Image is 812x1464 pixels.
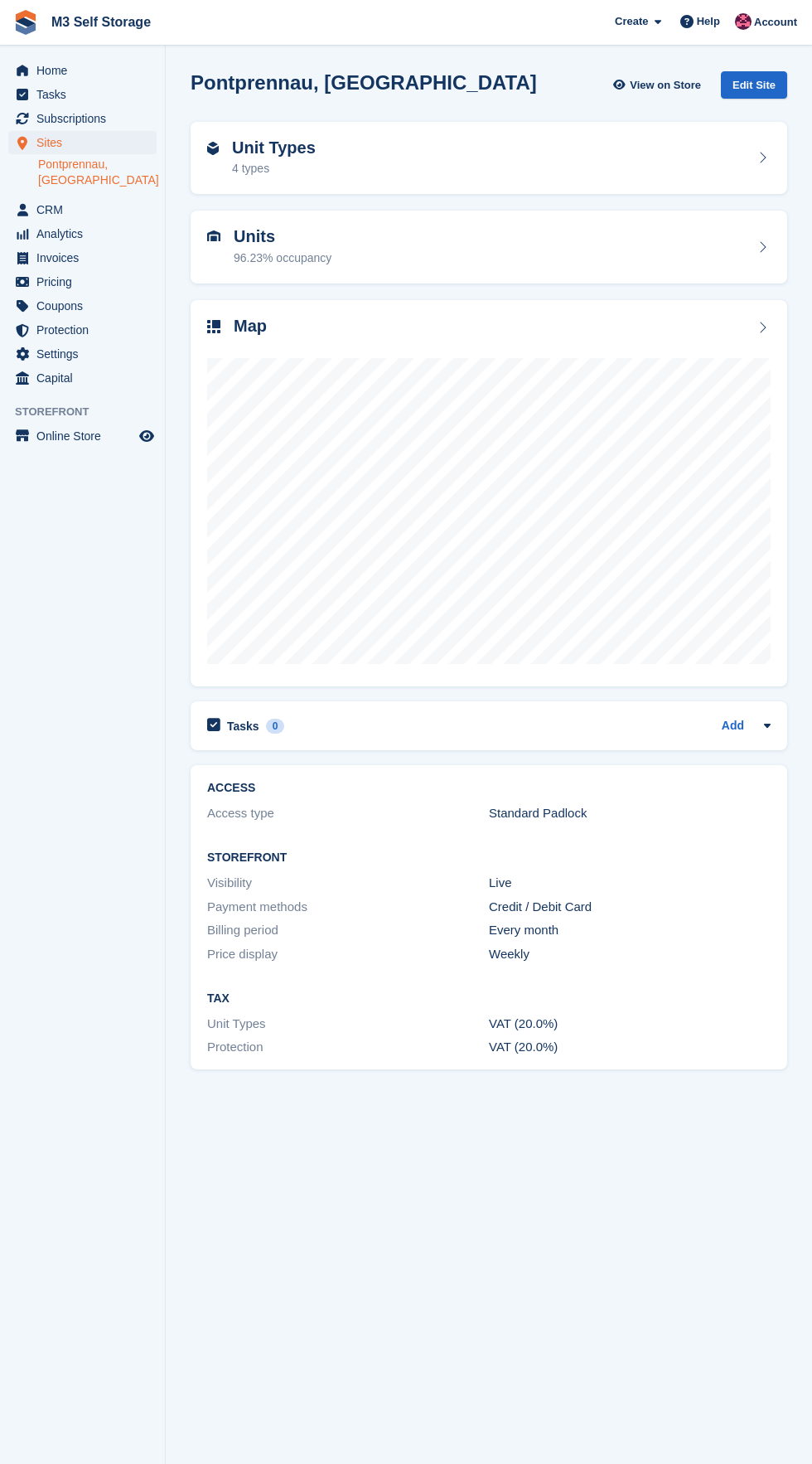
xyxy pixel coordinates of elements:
a: menu [8,59,157,82]
img: map-icn-33ee37083ee616e46c38cad1a60f524a97daa1e2b2c8c0bc3eb3415660979fc1.svg [207,320,220,333]
div: Live [489,874,771,893]
div: Credit / Debit Card [489,898,771,917]
div: Edit Site [721,71,787,99]
div: Access type [207,804,489,823]
h2: Tasks [227,719,259,734]
span: CRM [36,198,136,221]
h2: Storefront [207,851,771,865]
a: M3 Self Storage [45,8,157,36]
span: Settings [36,342,136,366]
a: menu [8,107,157,130]
a: Preview store [137,426,157,446]
img: unit-icn-7be61d7bf1b0ce9d3e12c5938cc71ed9869f7b940bace4675aadf7bd6d80202e.svg [207,230,220,242]
div: Price display [207,945,489,964]
span: Sites [36,131,136,154]
span: Subscriptions [36,107,136,130]
div: VAT (20.0%) [489,1015,771,1034]
a: menu [8,294,157,318]
a: menu [8,131,157,154]
div: 0 [266,719,285,734]
span: Storefront [15,404,165,420]
h2: Tax [207,992,771,1006]
a: menu [8,342,157,366]
h2: Units [234,227,331,246]
div: VAT (20.0%) [489,1038,771,1057]
div: Weekly [489,945,771,964]
span: Create [615,13,648,30]
span: Analytics [36,222,136,245]
a: menu [8,318,157,342]
span: Capital [36,366,136,390]
a: Units 96.23% occupancy [191,211,787,284]
a: Edit Site [721,71,787,105]
a: View on Store [611,71,708,99]
a: Unit Types 4 types [191,122,787,195]
img: unit-type-icn-2b2737a686de81e16bb02015468b77c625bbabd49415b5ef34ead5e3b44a266d.svg [207,142,219,155]
a: menu [8,198,157,221]
a: menu [8,366,157,390]
a: Pontprennau, [GEOGRAPHIC_DATA] [38,157,157,188]
h2: Pontprennau, [GEOGRAPHIC_DATA] [191,71,537,94]
a: Add [722,717,744,736]
span: Protection [36,318,136,342]
a: menu [8,83,157,106]
img: stora-icon-8386f47178a22dfd0bd8f6a31ec36ba5ce8667c1dd55bd0f319d3a0aa187defe.svg [13,10,38,35]
img: Nick Jones [735,13,752,30]
a: menu [8,270,157,293]
a: Map [191,300,787,687]
div: Standard Padlock [489,804,771,823]
span: Tasks [36,83,136,106]
div: 96.23% occupancy [234,250,331,267]
div: Visibility [207,874,489,893]
div: Protection [207,1038,489,1057]
span: Online Store [36,424,136,448]
div: Payment methods [207,898,489,917]
span: Pricing [36,270,136,293]
a: menu [8,246,157,269]
span: Account [754,14,797,31]
h2: ACCESS [207,782,771,795]
span: Coupons [36,294,136,318]
a: menu [8,424,157,448]
div: Every month [489,921,771,940]
div: 4 types [232,160,316,177]
span: Invoices [36,246,136,269]
div: Billing period [207,921,489,940]
div: Unit Types [207,1015,489,1034]
a: menu [8,222,157,245]
h2: Map [234,317,267,336]
span: Help [697,13,720,30]
h2: Unit Types [232,138,316,158]
span: Home [36,59,136,82]
span: View on Store [630,77,701,94]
